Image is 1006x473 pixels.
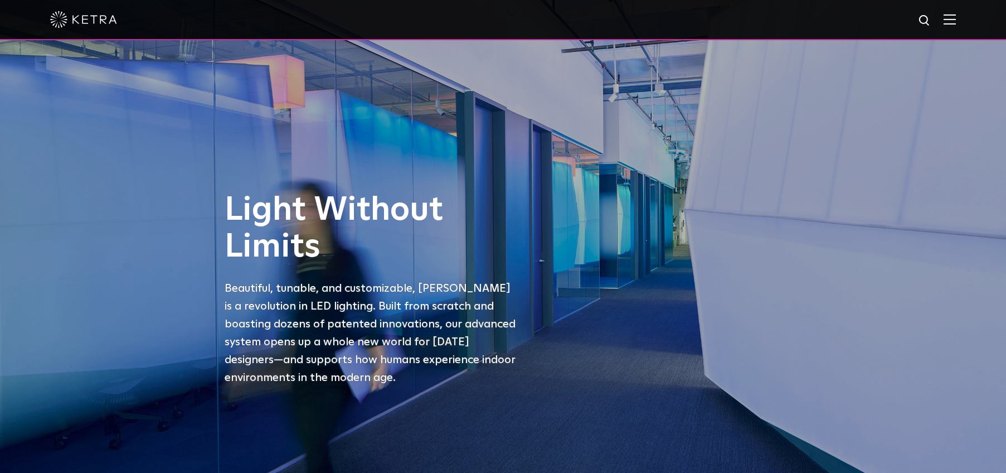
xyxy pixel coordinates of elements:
[918,14,932,28] img: search icon
[225,354,516,383] span: —and supports how humans experience indoor environments in the modern age.
[50,11,117,28] img: ketra-logo-2019-white
[225,192,520,266] h1: Light Without Limits
[225,279,520,387] p: Beautiful, tunable, and customizable, [PERSON_NAME] is a revolution in LED lighting. Built from s...
[944,14,956,25] img: Hamburger%20Nav.svg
